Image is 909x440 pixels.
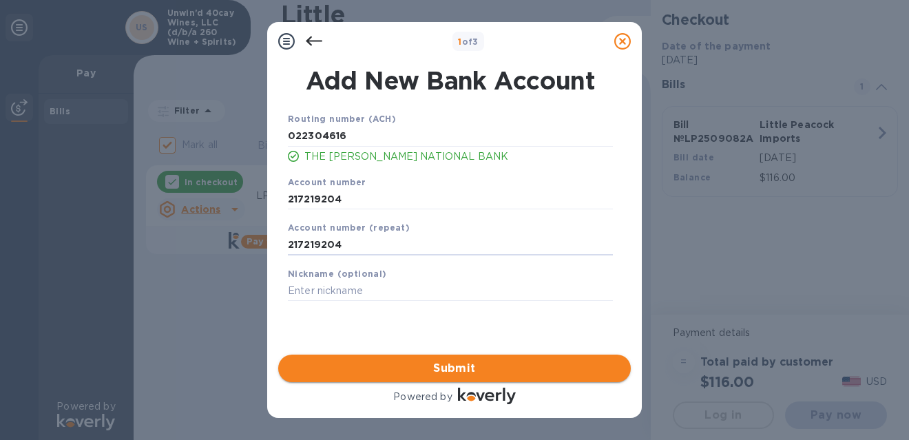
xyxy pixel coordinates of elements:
b: Account number [288,177,366,187]
img: Logo [458,388,516,404]
button: Submit [278,355,631,382]
b: Routing number (ACH) [288,114,396,124]
b: Nickname (optional) [288,269,387,279]
b: of 3 [458,36,479,47]
input: Enter account number [288,189,613,209]
p: THE [PERSON_NAME] NATIONAL BANK [304,149,613,164]
b: Account number (repeat) [288,222,410,233]
p: Powered by [393,390,452,404]
input: Enter routing number [288,126,613,147]
h1: Add New Bank Account [280,66,621,95]
input: Enter account number [288,235,613,255]
span: Submit [289,360,620,377]
input: Enter nickname [288,281,613,302]
span: 1 [458,36,461,47]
